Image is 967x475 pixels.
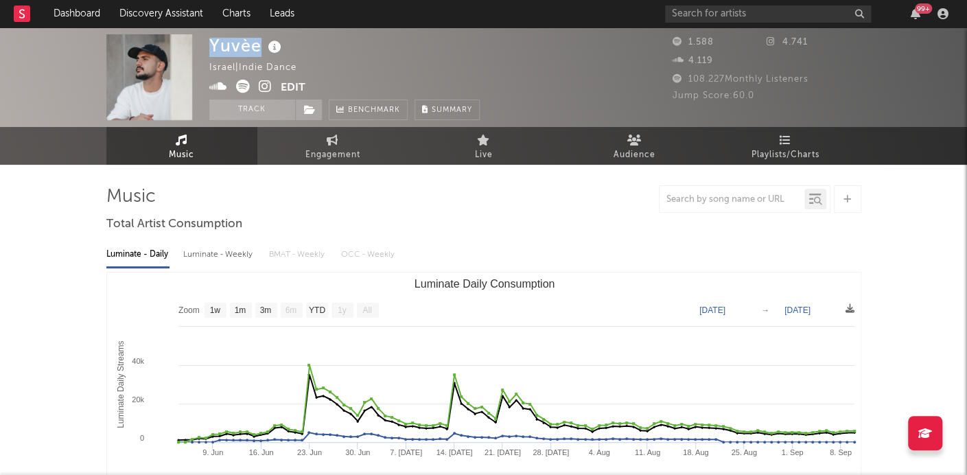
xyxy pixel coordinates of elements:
[731,448,756,456] text: 25. Aug
[169,147,194,163] span: Music
[767,38,808,47] span: 4.741
[408,127,559,165] a: Live
[588,448,609,456] text: 4. Aug
[436,448,472,456] text: 14. [DATE]
[559,127,710,165] a: Audience
[781,448,803,456] text: 1. Sep
[362,305,371,315] text: All
[484,448,520,456] text: 21. [DATE]
[259,305,271,315] text: 3m
[202,448,223,456] text: 9. Jun
[665,5,871,23] input: Search for artists
[234,305,246,315] text: 1m
[178,305,200,315] text: Zoom
[414,278,555,290] text: Luminate Daily Consumption
[338,305,347,315] text: 1y
[345,448,370,456] text: 30. Jun
[209,100,295,120] button: Track
[285,305,296,315] text: 6m
[829,448,851,456] text: 8. Sep
[209,305,220,315] text: 1w
[673,56,713,65] span: 4.119
[614,147,655,163] span: Audience
[752,147,819,163] span: Playlists/Charts
[329,100,408,120] a: Benchmark
[106,243,170,266] div: Luminate - Daily
[209,60,312,76] div: Israel | Indie Dance
[106,127,257,165] a: Music
[673,38,714,47] span: 1.588
[911,8,920,19] button: 99+
[784,305,811,315] text: [DATE]
[115,340,125,428] text: Luminate Daily Streams
[673,91,754,100] span: Jump Score: 60.0
[257,127,408,165] a: Engagement
[106,216,242,233] span: Total Artist Consumption
[308,305,325,315] text: YTD
[710,127,861,165] a: Playlists/Charts
[281,80,305,97] button: Edit
[533,448,569,456] text: 28. [DATE]
[432,106,472,114] span: Summary
[634,448,660,456] text: 11. Aug
[475,147,493,163] span: Live
[390,448,422,456] text: 7. [DATE]
[699,305,725,315] text: [DATE]
[139,434,143,442] text: 0
[673,75,808,84] span: 108.227 Monthly Listeners
[660,194,804,205] input: Search by song name or URL
[209,34,285,57] div: Yuvèe
[132,395,144,404] text: 20k
[761,305,769,315] text: →
[132,357,144,365] text: 40k
[296,448,321,456] text: 23. Jun
[183,243,255,266] div: Luminate - Weekly
[305,147,360,163] span: Engagement
[415,100,480,120] button: Summary
[915,3,932,14] div: 99 +
[683,448,708,456] text: 18. Aug
[348,102,400,119] span: Benchmark
[248,448,273,456] text: 16. Jun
